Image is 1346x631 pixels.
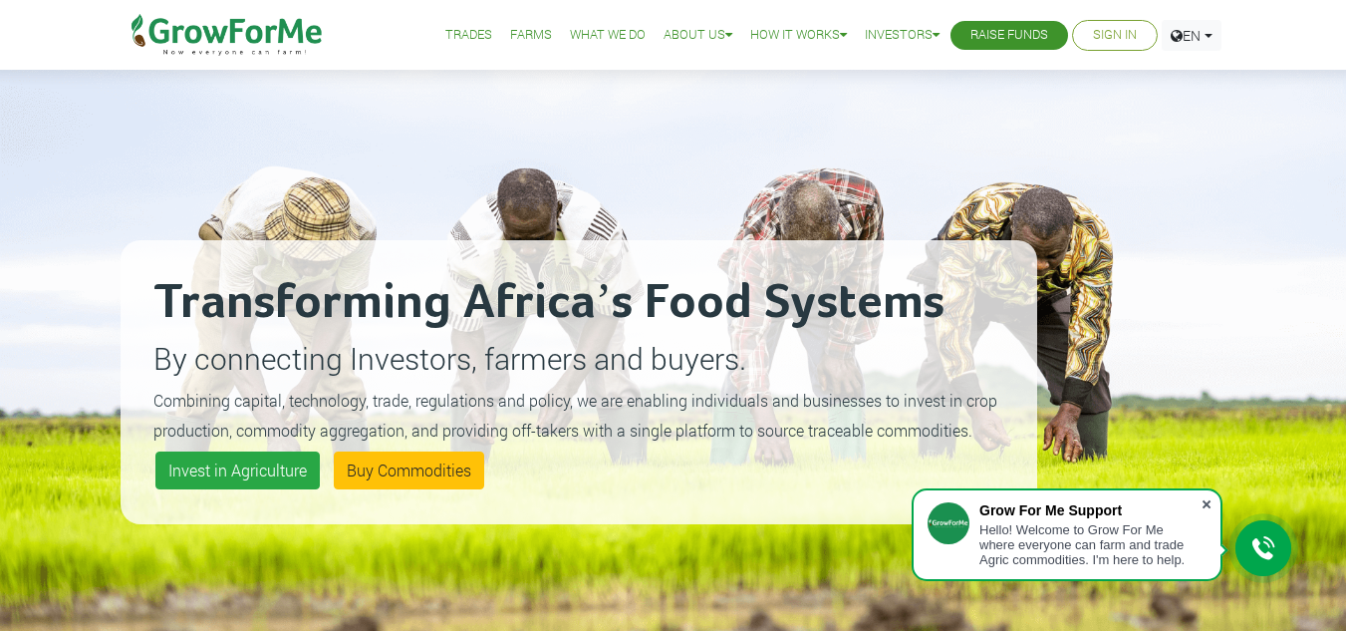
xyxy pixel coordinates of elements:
a: Sign In [1093,25,1137,46]
a: What We Do [570,25,646,46]
h2: Transforming Africa’s Food Systems [153,273,1004,333]
a: How it Works [750,25,847,46]
a: Trades [445,25,492,46]
a: Raise Funds [970,25,1048,46]
a: Invest in Agriculture [155,452,320,489]
div: Hello! Welcome to Grow For Me where everyone can farm and trade Agric commodities. I'm here to help. [979,522,1201,567]
a: Farms [510,25,552,46]
div: Grow For Me Support [979,502,1201,518]
a: Investors [865,25,940,46]
a: About Us [664,25,732,46]
small: Combining capital, technology, trade, regulations and policy, we are enabling individuals and bus... [153,390,997,441]
a: Buy Commodities [334,452,484,489]
a: EN [1162,20,1221,51]
p: By connecting Investors, farmers and buyers. [153,336,1004,381]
